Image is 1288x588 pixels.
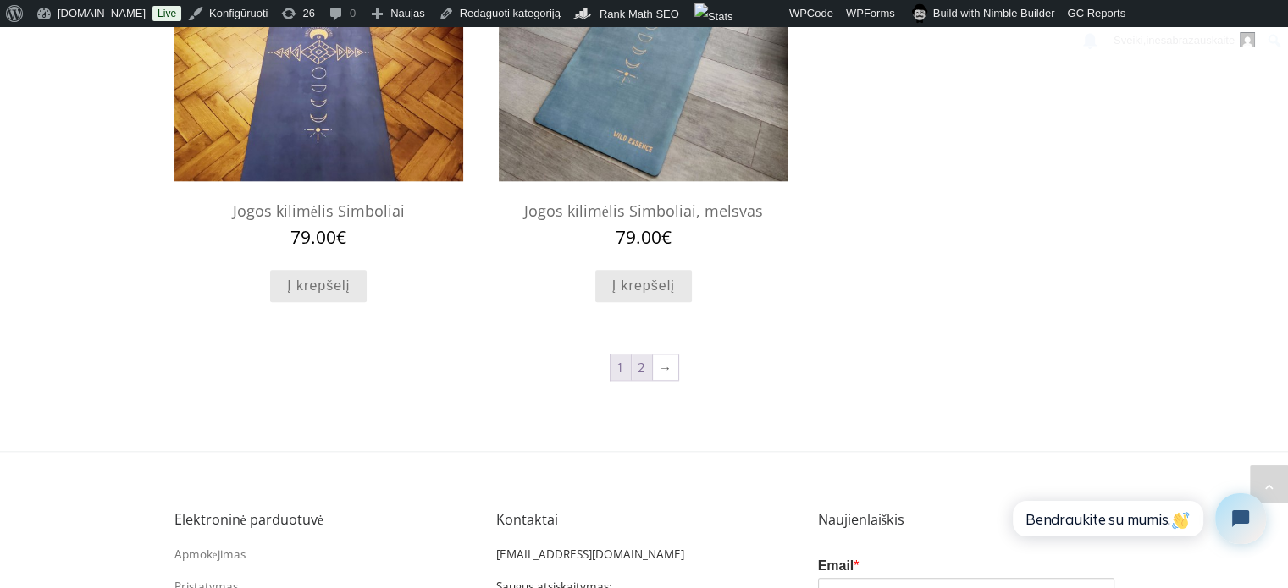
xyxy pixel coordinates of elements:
[152,6,181,21] a: Live
[611,354,631,380] span: Puslapis 1
[336,225,346,249] span: €
[174,194,463,228] h2: Jogos kilimėlis Simboliai
[818,511,1114,528] h5: Naujienlaiškis
[1108,27,1262,54] a: Sveiki,
[595,270,692,303] a: Add to cart: “Jogos kilimėlis Simboliai, melsvas”
[496,546,763,563] p: [EMAIL_ADDRESS][DOMAIN_NAME]
[600,8,679,20] span: Rank Math SEO
[632,354,652,380] a: Puslapis 2
[653,354,678,380] a: →
[499,194,788,228] h2: Jogos kilimėlis Simboliai, melsvas
[908,7,1055,19] span: Build with Nimble Builder
[174,547,246,562] a: Apmokėjimas
[174,353,1114,387] nav: Product Pagination
[174,511,471,528] h5: Elektroninė parduotuvė
[694,3,733,30] img: Views over 48 hours. Click for more Jetpack Stats.
[818,558,1114,575] label: Email
[290,225,346,249] bdi: 79.00
[270,270,367,303] a: Add to cart: “Jogos kilimėlis Simboliai”
[496,511,793,528] h5: Kontaktai
[1146,34,1235,47] span: inesabrazauskaite
[992,479,1280,558] iframe: Tidio Chat
[661,225,672,249] span: €
[616,225,672,249] bdi: 79.00
[908,2,931,25] img: Nimble Builder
